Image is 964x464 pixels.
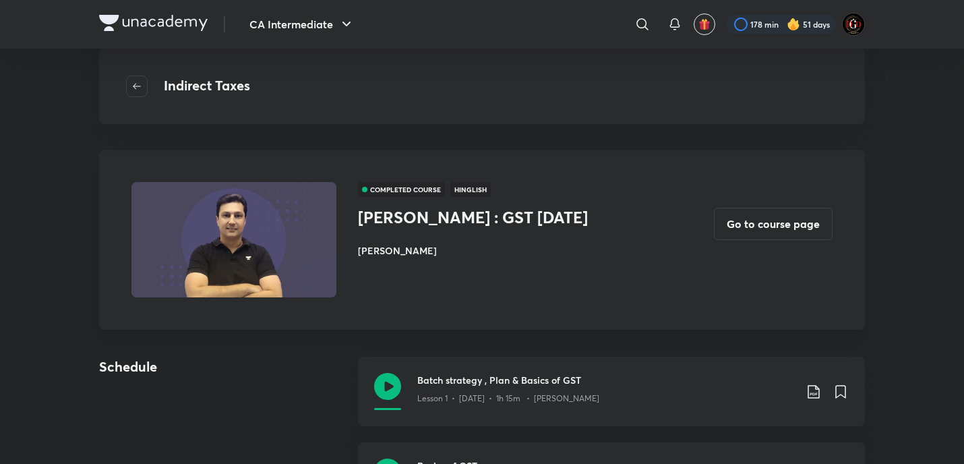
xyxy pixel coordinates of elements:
img: avatar [698,18,711,30]
h4: Schedule [99,357,218,442]
h3: [PERSON_NAME] : GST [DATE] [358,208,660,227]
h4: Indirect Taxes [164,76,250,97]
p: Lesson 1 • [DATE] • 1h 15m • [PERSON_NAME] [417,393,599,405]
img: Thumbnail [129,181,338,298]
button: CA Intermediate [241,11,363,38]
a: Company Logo [99,15,208,34]
span: Hinglish [450,182,491,197]
img: DGD°MrBEAN [842,13,865,36]
h6: [PERSON_NAME] [358,243,660,258]
a: Batch strategy , Plan & Basics of GSTLesson 1 • [DATE] • 1h 15m • [PERSON_NAME] [358,357,865,442]
button: avatar [694,13,715,35]
span: COMPLETED COURSE [358,182,445,197]
h3: Batch strategy , Plan & Basics of GST [417,373,795,387]
button: Go to course page [714,208,833,240]
img: Company Logo [99,15,208,31]
img: streak [787,18,800,31]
